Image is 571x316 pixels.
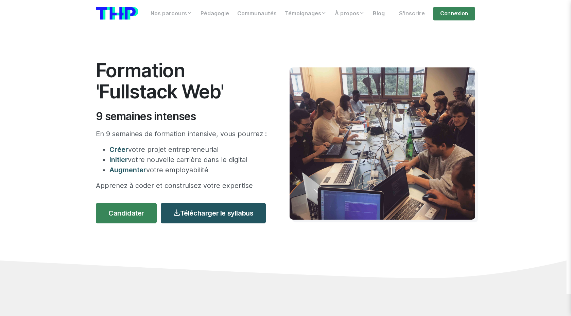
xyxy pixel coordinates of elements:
[281,7,331,20] a: Témoignages
[395,7,429,20] a: S'inscrire
[290,67,475,220] img: Travail
[369,7,389,20] a: Blog
[96,203,157,223] a: Candidater
[96,129,269,139] p: En 9 semaines de formation intensive, vous pourrez :
[196,7,233,20] a: Pédagogie
[109,145,128,154] span: Créer
[433,7,475,20] a: Connexion
[146,7,196,20] a: Nos parcours
[161,203,266,223] a: Télécharger le syllabus
[96,180,269,191] p: Apprenez à coder et construisez votre expertise
[109,144,269,155] li: votre projet entrepreneurial
[109,155,269,165] li: votre nouvelle carrière dans le digital
[109,166,146,174] span: Augmenter
[109,156,128,164] span: Initier
[109,165,269,175] li: votre employabilité
[96,7,138,20] img: logo
[233,7,281,20] a: Communautés
[331,7,369,20] a: À propos
[96,60,269,102] h1: Formation 'Fullstack Web'
[96,110,269,123] h2: 9 semaines intenses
